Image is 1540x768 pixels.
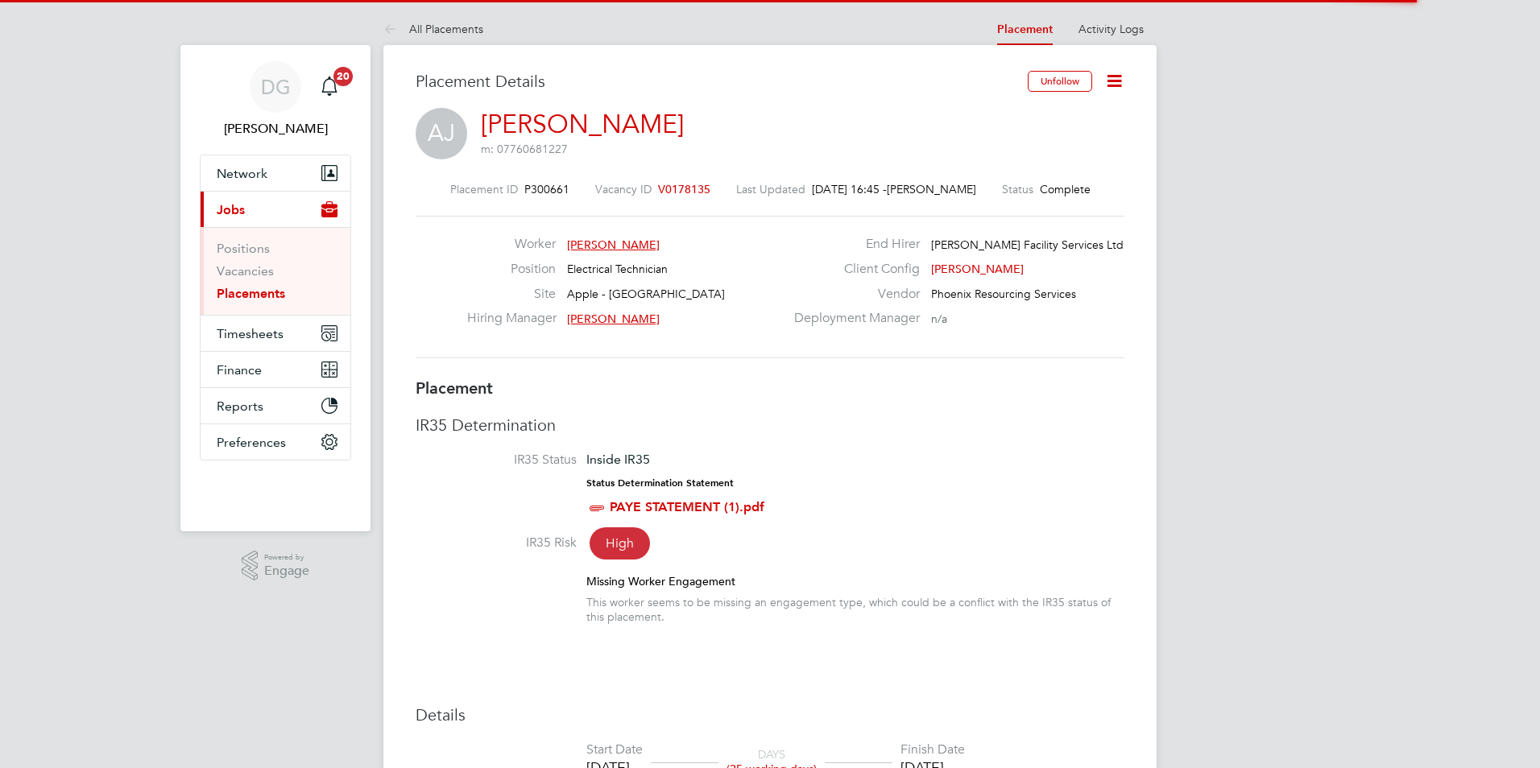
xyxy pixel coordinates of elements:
span: High [590,527,650,559]
label: Last Updated [736,182,805,196]
span: Apple - [GEOGRAPHIC_DATA] [567,287,725,301]
label: Vacancy ID [595,182,652,196]
span: Engage [264,564,309,578]
span: [DATE] 16:45 - [812,182,887,196]
button: Jobs [201,192,350,227]
span: Finance [217,362,262,378]
label: End Hirer [784,236,920,253]
h3: IR35 Determination [416,415,1124,436]
span: V0178135 [658,182,710,196]
span: Electrical Technician [567,262,668,276]
span: Powered by [264,551,309,564]
span: Phoenix Resourcing Services [931,287,1076,301]
a: Powered byEngage [242,551,310,581]
div: Finish Date [900,741,965,758]
a: Positions [217,241,270,256]
a: Go to home page [200,477,351,502]
a: [PERSON_NAME] [481,109,684,140]
span: P300661 [524,182,569,196]
label: Vendor [784,286,920,303]
label: Hiring Manager [467,310,556,327]
label: Status [1002,182,1033,196]
b: Placement [416,378,493,398]
button: Preferences [201,424,350,460]
div: Missing Worker Engagement [586,574,1124,588]
label: Position [467,261,556,278]
div: Start Date [586,741,643,758]
label: IR35 Risk [416,535,577,551]
button: Reports [201,388,350,423]
a: Activity Logs [1078,22,1144,36]
label: Placement ID [450,182,518,196]
button: Network [201,155,350,191]
span: DG [261,76,291,97]
span: Daniel Gwynn [200,119,351,138]
span: [PERSON_NAME] Facility Services Ltd [931,237,1124,252]
label: Site [467,286,556,303]
span: Reports [217,398,263,414]
h3: Placement Details [416,71,1016,92]
span: Complete [1040,182,1091,196]
img: fastbook-logo-retina.png [201,477,351,502]
span: [PERSON_NAME] [567,237,660,252]
button: Timesheets [201,316,350,351]
a: Vacancies [217,263,274,279]
button: Unfollow [1028,71,1092,92]
a: All Placements [383,22,483,36]
div: Jobs [201,227,350,315]
span: Network [217,166,267,181]
label: Client Config [784,261,920,278]
h3: Details [416,704,1124,725]
span: [PERSON_NAME] [567,312,660,326]
button: Finance [201,352,350,387]
a: Placement [997,23,1053,36]
a: Placements [217,286,285,301]
a: PAYE STATEMENT (1).pdf [610,499,764,514]
span: Timesheets [217,326,284,341]
span: [PERSON_NAME] [931,262,1024,276]
a: 20 [313,61,346,113]
span: n/a [931,312,947,326]
label: Worker [467,236,556,253]
span: m: 07760681227 [481,142,568,156]
span: AJ [416,108,467,159]
strong: Status Determination Statement [586,477,734,489]
span: [PERSON_NAME] [887,182,976,196]
span: Preferences [217,435,286,450]
a: DG[PERSON_NAME] [200,61,351,138]
span: Jobs [217,202,245,217]
span: 20 [333,67,353,86]
span: Inside IR35 [586,452,650,467]
div: This worker seems to be missing an engagement type, which could be a conflict with the IR35 statu... [586,595,1124,624]
nav: Main navigation [180,45,371,531]
label: IR35 Status [416,452,577,469]
label: Deployment Manager [784,310,920,327]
